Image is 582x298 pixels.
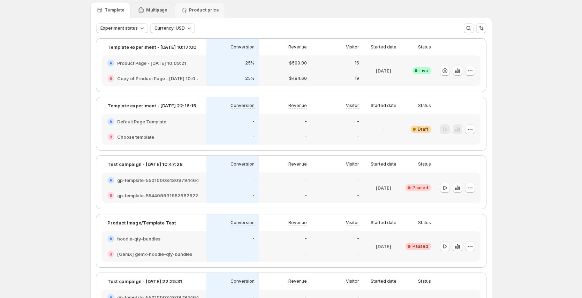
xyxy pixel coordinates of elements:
p: - [357,251,359,257]
p: Visitor [346,103,359,108]
h2: A [109,61,112,65]
p: Conversion [230,220,255,226]
p: - [252,177,255,183]
p: Visitor [346,220,359,226]
p: Started date [371,103,396,108]
p: 16 [355,60,359,66]
button: Sort the results [476,23,486,33]
p: Status [418,103,431,108]
h2: Copy of Product Page - [DATE] 10:09:21 [117,75,201,82]
p: Started date [371,220,396,226]
p: Template experiment - [DATE] 22:16:15 [107,102,196,109]
h2: A [109,120,112,124]
p: - [252,134,255,140]
span: Draft [418,127,428,132]
p: Started date [371,161,396,167]
p: [DATE] [376,184,391,191]
p: Test campaign - [DATE] 22:25:31 [107,278,182,285]
p: Multipage [146,7,167,13]
p: Status [418,220,431,226]
p: [DATE] [376,243,391,250]
h2: B [109,193,112,198]
h2: gp-template-550100084809794464 [117,177,199,184]
h2: A [109,178,112,182]
p: Revenue [288,161,307,167]
h2: A [109,237,112,241]
p: Product Image/Template Test [107,219,176,226]
p: Revenue [288,278,307,284]
p: Test campaign - [DATE] 10:47:28 [107,161,183,168]
p: Conversion [230,44,255,50]
p: - [252,119,255,124]
p: - [357,177,359,183]
p: Status [418,44,431,50]
p: Started date [371,44,396,50]
p: - [305,193,307,198]
p: - [252,251,255,257]
p: - [305,119,307,124]
p: - [252,236,255,242]
span: Experiment status [100,25,138,31]
p: 25% [245,76,255,81]
p: - [305,236,307,242]
p: 25% [245,60,255,66]
h2: B [109,135,112,139]
h2: Choose template [117,133,154,140]
p: Started date [371,278,396,284]
h2: Default Page Template [117,118,166,125]
p: Product price [189,7,219,13]
p: $484.60 [289,76,307,81]
p: Conversion [230,278,255,284]
p: - [305,251,307,257]
p: Status [418,278,431,284]
h2: B [109,252,112,256]
p: Revenue [288,220,307,226]
span: Currency: USD [154,25,185,31]
p: - [357,236,359,242]
p: Template [105,7,124,13]
p: Visitor [346,44,359,50]
p: - [357,193,359,198]
p: - [357,119,359,124]
p: Status [418,161,431,167]
button: Experiment status [96,23,148,33]
p: Template experiment - [DATE] 10:17:00 [107,44,196,51]
button: Currency: USD [150,23,195,33]
p: Visitor [346,278,359,284]
p: [DATE] [376,67,391,74]
p: Revenue [288,44,307,50]
p: Conversion [230,161,255,167]
p: - [252,193,255,198]
p: $500.00 [289,60,307,66]
h2: Product Page - [DATE] 10:09:21 [117,60,186,67]
h2: B [109,76,112,81]
span: Paused [413,185,428,191]
span: Paused [413,244,428,249]
h2: [GemX] gemx-hoodie-qty-bundles [117,251,192,258]
span: Live [420,68,428,74]
p: Revenue [288,103,307,108]
h2: hoodie-qty-bundles [117,235,160,242]
p: - [305,177,307,183]
h2: gp-template-554409931952882922 [117,192,198,199]
p: - [383,126,385,133]
p: 19 [355,76,359,81]
p: - [305,134,307,140]
p: Visitor [346,161,359,167]
p: Conversion [230,103,255,108]
p: - [357,134,359,140]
